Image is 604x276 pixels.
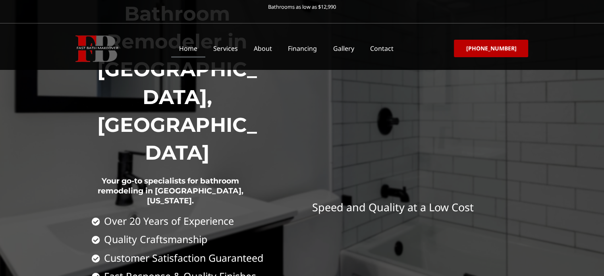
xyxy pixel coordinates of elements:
a: Home [171,39,205,58]
span: Over 20 Years of Experience [102,216,234,226]
img: Fast Bath Makeover icon [75,35,118,62]
a: Services [205,39,246,58]
a: Gallery [325,39,362,58]
h2: Your go-to specialists for bathroom remodeling in [GEOGRAPHIC_DATA], [US_STATE]. [92,167,250,216]
a: Contact [362,39,401,58]
a: [PHONE_NUMBER] [454,40,528,57]
span: [PHONE_NUMBER] [466,46,516,51]
span: Speed and Quality at a Low Cost [312,200,474,214]
a: About [246,39,280,58]
span: Customer Satisfaction Guaranteed [102,253,263,263]
a: Financing [280,39,325,58]
span: Quality Craftsmanship [102,234,207,245]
